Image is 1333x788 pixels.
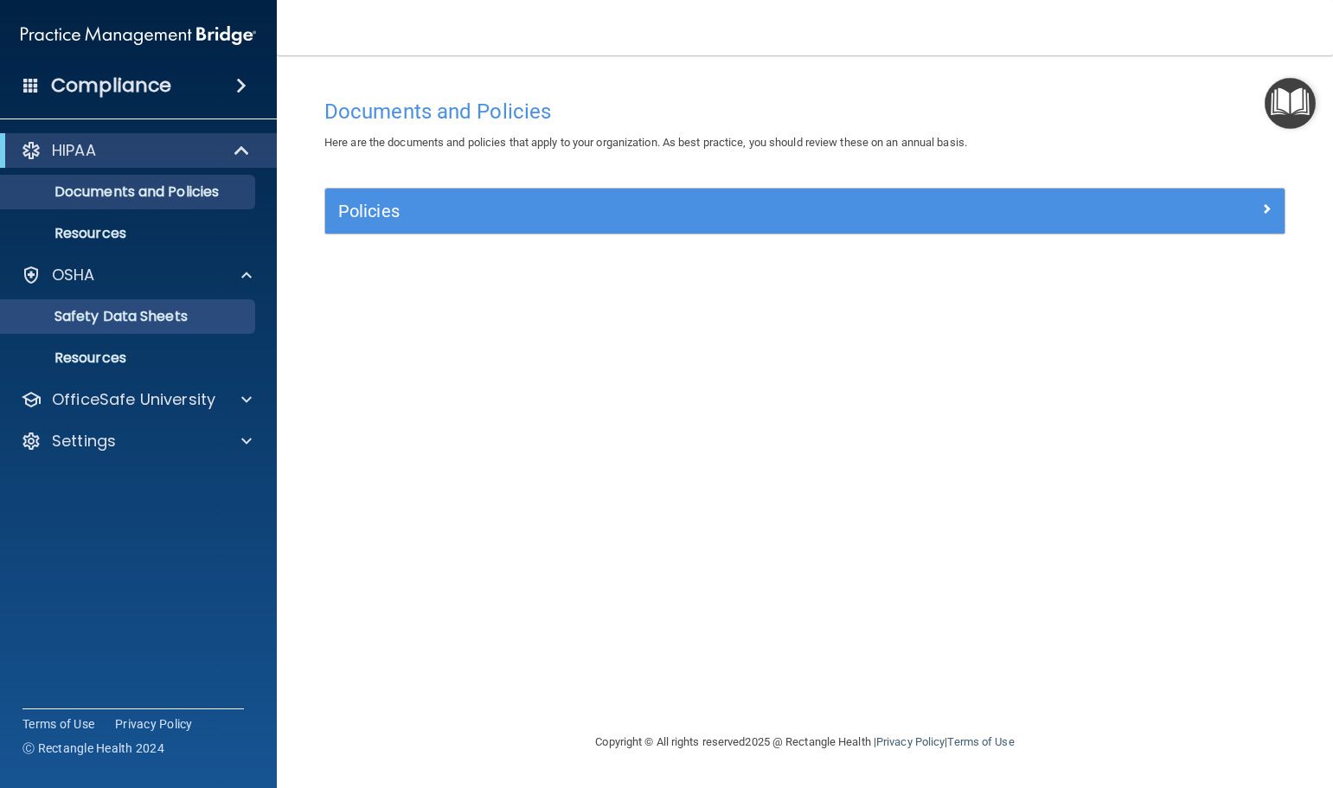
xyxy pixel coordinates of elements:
a: Terms of Use [22,715,94,733]
button: Open Resource Center [1265,78,1316,129]
span: Here are the documents and policies that apply to your organization. As best practice, you should... [324,136,967,149]
a: HIPAA [21,140,251,161]
a: Policies [338,197,1272,225]
a: Settings [21,431,252,452]
p: HIPAA [52,140,96,161]
h5: Policies [338,202,1032,221]
p: Documents and Policies [11,183,247,201]
h4: Compliance [51,74,171,98]
p: Resources [11,349,247,367]
a: Privacy Policy [115,715,193,733]
p: Resources [11,225,247,242]
img: PMB logo [21,18,256,53]
span: Ⓒ Rectangle Health 2024 [22,740,164,757]
div: Copyright © All rights reserved 2025 @ Rectangle Health | | [490,714,1121,770]
a: Privacy Policy [876,735,945,748]
p: OSHA [52,265,95,285]
a: Terms of Use [947,735,1014,748]
a: OSHA [21,265,252,285]
p: OfficeSafe University [52,389,215,410]
h4: Documents and Policies [324,100,1285,123]
a: OfficeSafe University [21,389,252,410]
p: Settings [52,431,116,452]
p: Safety Data Sheets [11,308,247,325]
